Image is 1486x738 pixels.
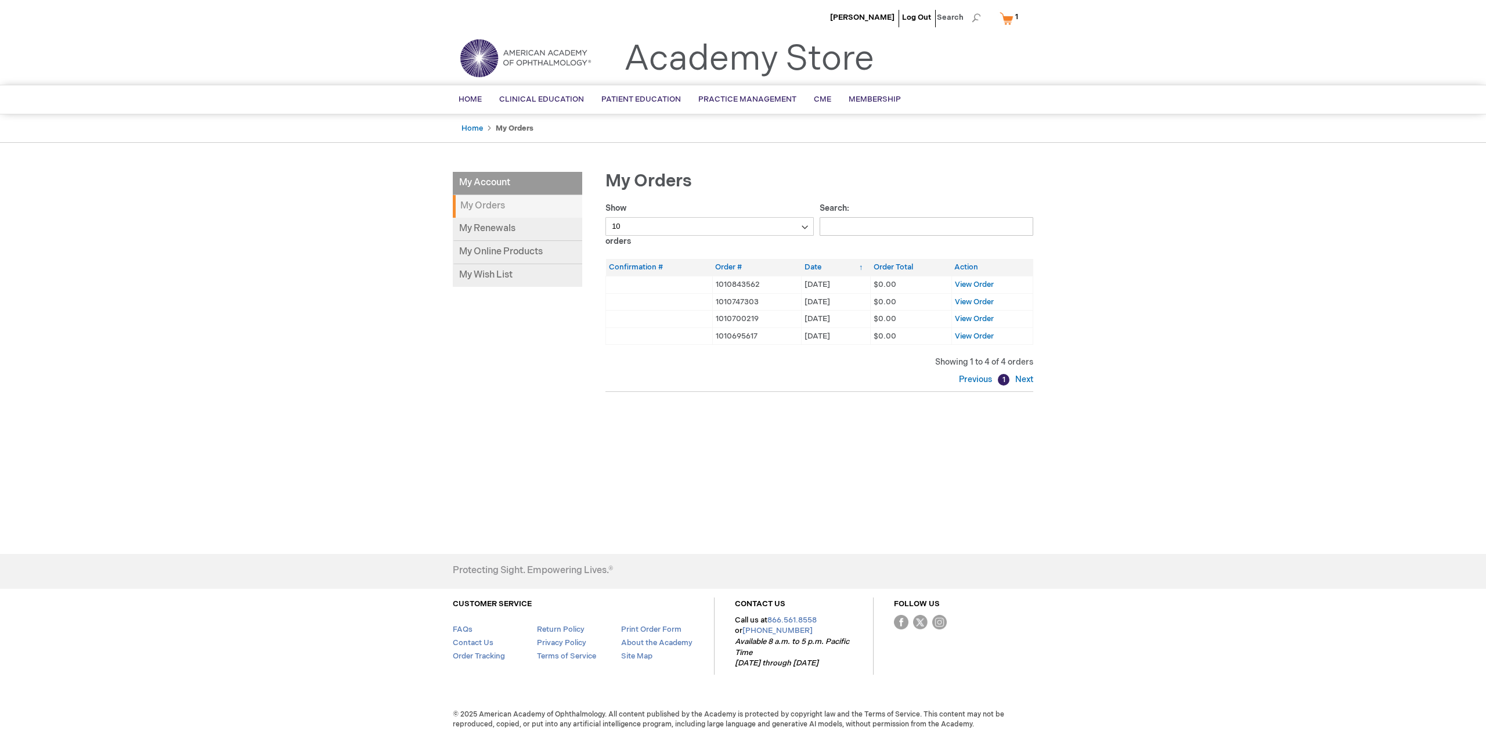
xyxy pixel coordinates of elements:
[605,203,814,246] label: Show orders
[997,8,1026,28] a: 1
[955,314,994,323] a: View Order
[624,38,874,80] a: Academy Store
[537,625,585,634] a: Return Policy
[712,259,801,276] th: Order #: activate to sort column ascending
[453,651,505,661] a: Order Tracking
[742,626,813,635] a: [PHONE_NUMBER]
[735,599,785,609] a: CONTACT US
[621,638,692,647] a: About the Academy
[767,615,817,625] a: 866.561.8558
[959,375,995,384] a: Previous
[830,13,895,22] a: [PERSON_NAME]
[453,241,582,264] a: My Online Products
[605,357,1033,368] div: Showing 1 to 4 of 4 orders
[712,276,801,293] td: 1010843562
[874,297,896,307] span: $0.00
[605,217,814,236] select: Showorders
[537,651,596,661] a: Terms of Service
[802,276,871,293] td: [DATE]
[453,625,473,634] a: FAQs
[955,332,994,341] a: View Order
[874,332,896,341] span: $0.00
[874,280,896,289] span: $0.00
[453,566,613,576] h4: Protecting Sight. Empowering Lives.®
[998,374,1009,386] a: 1
[496,124,533,133] strong: My Orders
[913,615,928,629] img: Twitter
[802,293,871,311] td: [DATE]
[932,615,947,629] img: instagram
[605,171,692,192] span: My Orders
[621,625,681,634] a: Print Order Form
[459,95,482,104] span: Home
[453,264,582,287] a: My Wish List
[814,95,831,104] span: CME
[902,13,931,22] a: Log Out
[601,95,681,104] span: Patient Education
[951,259,1033,276] th: Action: activate to sort column ascending
[453,599,532,609] a: CUSTOMER SERVICE
[453,638,493,647] a: Contact Us
[453,218,582,241] a: My Renewals
[735,637,849,668] em: Available 8 a.m. to 5 p.m. Pacific Time [DATE] through [DATE]
[712,311,801,328] td: 1010700219
[698,95,796,104] span: Practice Management
[444,710,1042,729] span: © 2025 American Academy of Ophthalmology. All content published by the Academy is protected by co...
[461,124,483,133] a: Home
[499,95,584,104] span: Clinical Education
[955,297,994,307] a: View Order
[537,638,586,647] a: Privacy Policy
[937,6,981,29] span: Search
[820,217,1034,236] input: Search:
[802,327,871,345] td: [DATE]
[820,203,1034,231] label: Search:
[874,314,896,323] span: $0.00
[894,615,908,629] img: Facebook
[621,651,652,661] a: Site Map
[1012,375,1033,384] a: Next
[802,259,871,276] th: Date: activate to sort column ascending
[955,280,994,289] a: View Order
[1015,12,1018,21] span: 1
[453,195,582,218] strong: My Orders
[735,615,853,669] p: Call us at or
[712,327,801,345] td: 1010695617
[606,259,713,276] th: Confirmation #: activate to sort column ascending
[802,311,871,328] td: [DATE]
[849,95,901,104] span: Membership
[712,293,801,311] td: 1010747303
[871,259,952,276] th: Order Total: activate to sort column ascending
[894,599,940,609] a: FOLLOW US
